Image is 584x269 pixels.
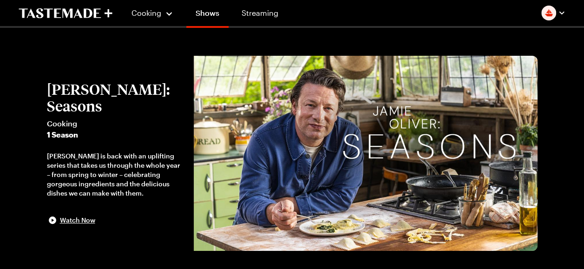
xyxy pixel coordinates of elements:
img: Profile picture [541,6,556,20]
button: Cooking [131,2,173,24]
h2: [PERSON_NAME]: Seasons [47,81,185,114]
a: Shows [186,2,229,28]
span: Cooking [131,8,161,17]
a: To Tastemade Home Page [19,8,112,19]
span: Cooking [47,118,185,129]
img: Jamie Oliver: Seasons [194,56,537,251]
button: [PERSON_NAME]: SeasonsCooking1 Season[PERSON_NAME] is back with an uplifting series that takes us... [47,81,185,226]
button: Profile picture [541,6,565,20]
span: Watch Now [60,216,95,225]
div: [PERSON_NAME] is back with an uplifting series that takes us through the whole year – from spring... [47,151,185,198]
span: 1 Season [47,129,185,140]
